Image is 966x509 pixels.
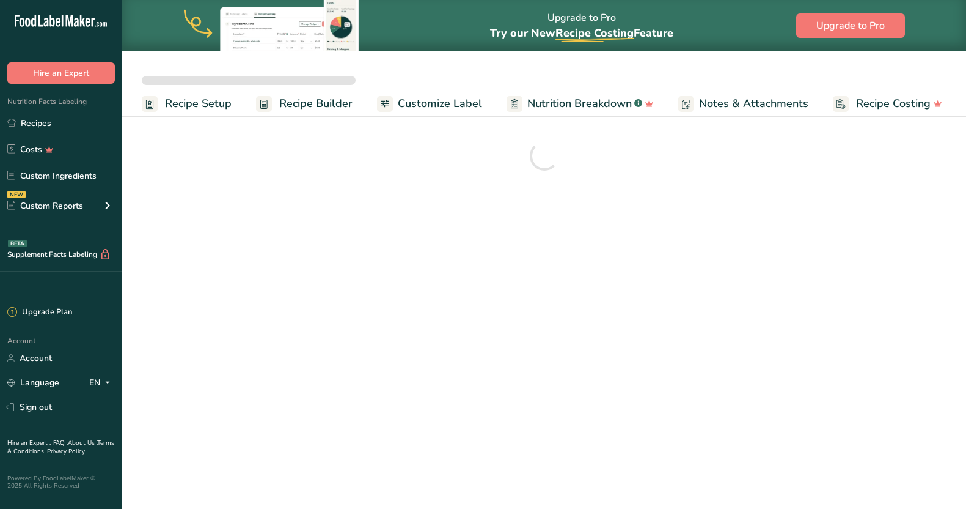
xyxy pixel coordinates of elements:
[256,90,353,117] a: Recipe Builder
[68,439,97,447] a: About Us .
[7,199,83,212] div: Custom Reports
[856,95,931,112] span: Recipe Costing
[7,62,115,84] button: Hire an Expert
[555,26,634,40] span: Recipe Costing
[833,90,942,117] a: Recipe Costing
[377,90,482,117] a: Customize Label
[7,372,59,393] a: Language
[7,191,26,198] div: NEW
[7,475,115,489] div: Powered By FoodLabelMaker © 2025 All Rights Reserved
[53,439,68,447] a: FAQ .
[490,1,673,51] div: Upgrade to Pro
[527,95,632,112] span: Nutrition Breakdown
[507,90,654,117] a: Nutrition Breakdown
[816,18,885,33] span: Upgrade to Pro
[47,447,85,456] a: Privacy Policy
[279,95,353,112] span: Recipe Builder
[678,90,808,117] a: Notes & Attachments
[89,376,115,390] div: EN
[7,439,51,447] a: Hire an Expert .
[398,95,482,112] span: Customize Label
[490,26,673,40] span: Try our New Feature
[699,95,808,112] span: Notes & Attachments
[7,307,72,319] div: Upgrade Plan
[165,95,232,112] span: Recipe Setup
[796,13,905,38] button: Upgrade to Pro
[8,240,27,247] div: BETA
[7,439,114,456] a: Terms & Conditions .
[142,90,232,117] a: Recipe Setup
